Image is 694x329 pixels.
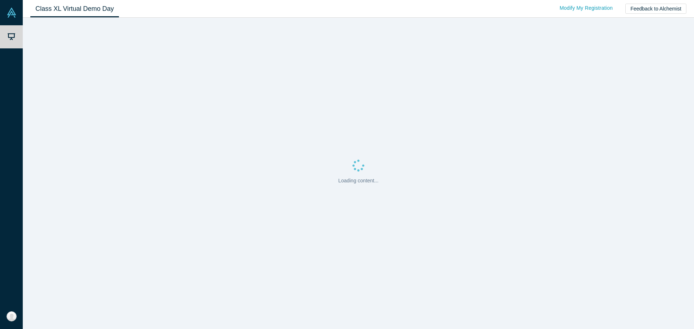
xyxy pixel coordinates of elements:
p: Loading content... [338,177,378,185]
img: Alchemist Vault Logo [7,8,17,18]
button: Feedback to Alchemist [625,4,686,14]
a: Class XL Virtual Demo Day [30,0,119,17]
img: Jack Thomson's Account [7,311,17,321]
a: Modify My Registration [552,2,620,14]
